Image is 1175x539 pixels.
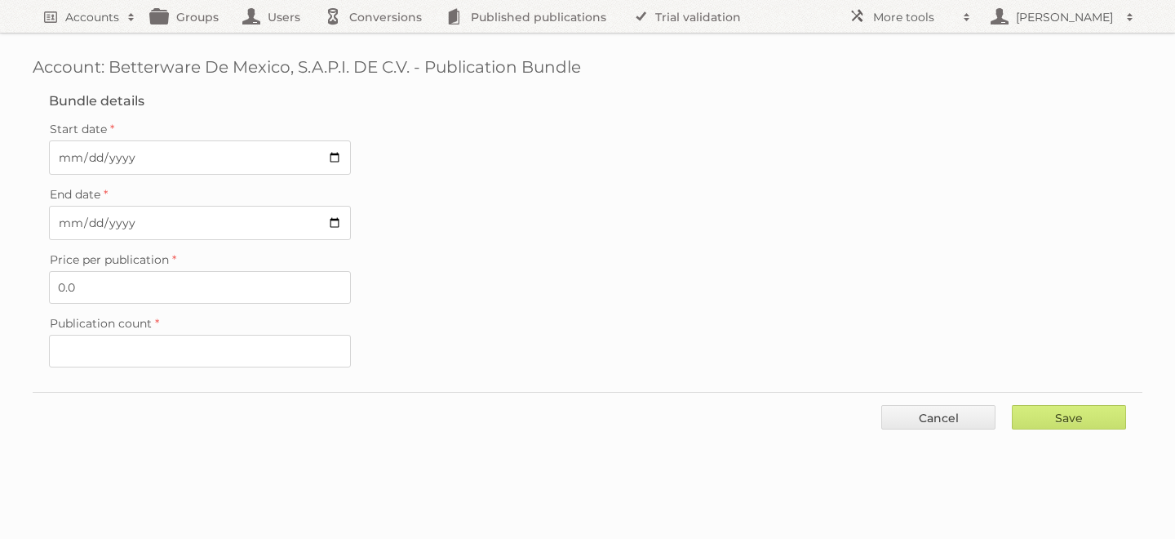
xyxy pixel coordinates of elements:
[50,316,152,331] span: Publication count
[873,9,955,25] h2: More tools
[33,57,1142,77] h1: Account: Betterware De Mexico, S.A.P.I. DE C.V. - Publication Bundle
[50,187,100,202] span: End date
[50,122,107,136] span: Start date
[49,93,144,109] legend: Bundle details
[1012,9,1118,25] h2: [PERSON_NAME]
[50,252,169,267] span: Price per publication
[1012,405,1126,430] input: Save
[881,405,995,430] a: Cancel
[65,9,119,25] h2: Accounts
